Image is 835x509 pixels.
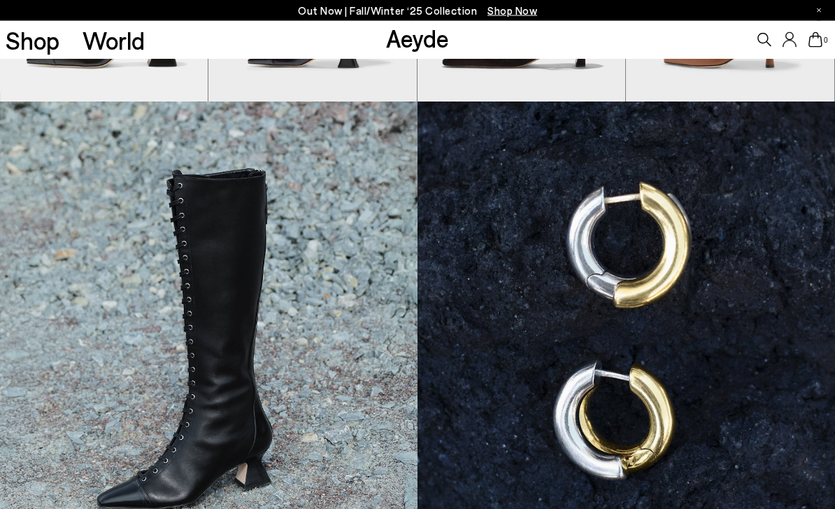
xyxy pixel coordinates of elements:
[386,23,449,53] a: Aeyde
[6,28,59,53] a: Shop
[298,2,537,20] p: Out Now | Fall/Winter ‘25 Collection
[808,32,822,48] a: 0
[487,4,537,17] span: Navigate to /collections/new-in
[822,36,829,44] span: 0
[83,28,145,53] a: World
